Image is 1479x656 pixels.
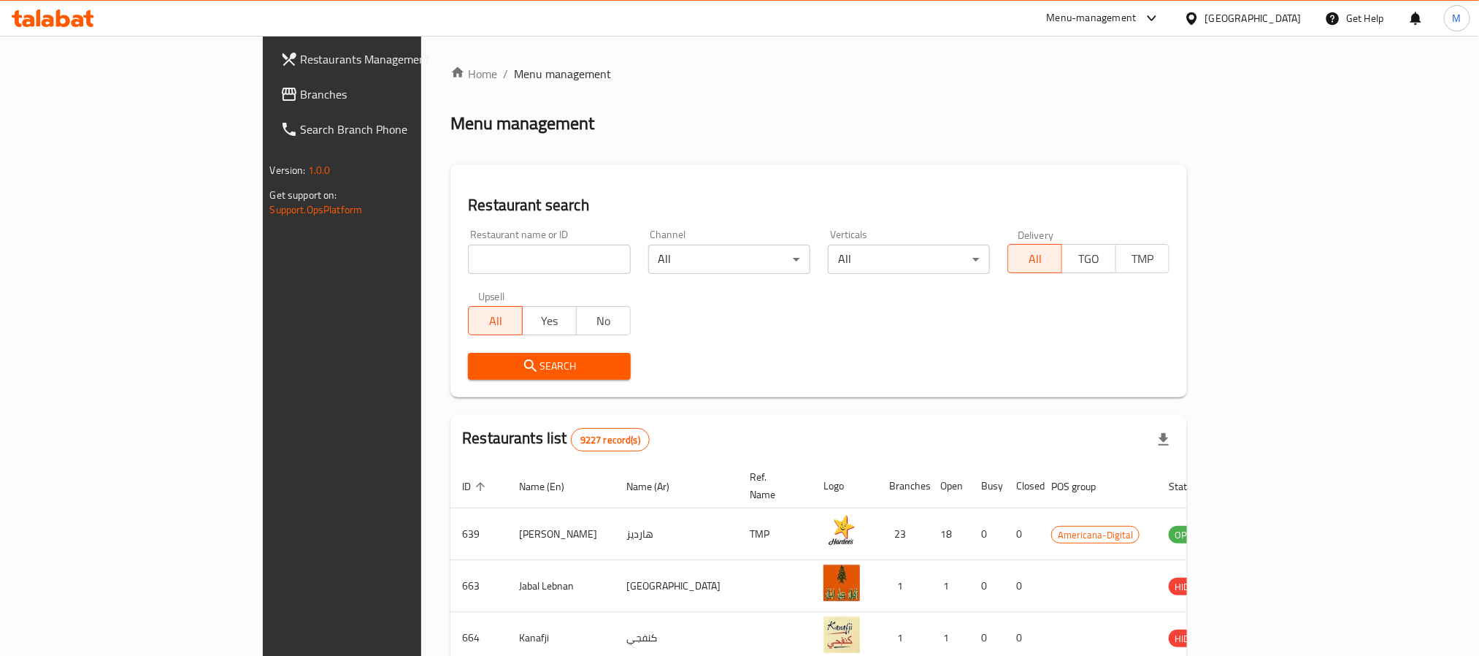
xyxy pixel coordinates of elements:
[823,565,860,601] img: Jabal Lebnan
[1047,9,1137,27] div: Menu-management
[478,291,505,302] label: Upsell
[1004,464,1040,508] th: Closed
[480,357,618,375] span: Search
[1052,527,1139,544] span: Americana-Digital
[529,310,571,332] span: Yes
[1018,229,1054,240] label: Delivery
[1169,579,1213,595] span: HIDDEN
[270,186,337,205] span: Get support on:
[269,42,510,77] a: Restaurants Management
[1007,244,1062,273] button: All
[828,245,990,274] div: All
[1169,478,1216,495] span: Status
[462,478,490,495] span: ID
[648,245,810,274] div: All
[1115,244,1170,273] button: TMP
[301,50,498,68] span: Restaurants Management
[1014,248,1056,270] span: All
[576,306,631,335] button: No
[468,306,523,335] button: All
[1051,478,1115,495] span: POS group
[269,112,510,147] a: Search Branch Phone
[877,560,929,612] td: 1
[929,560,969,612] td: 1
[270,161,306,180] span: Version:
[812,464,877,508] th: Logo
[1004,560,1040,612] td: 0
[583,310,625,332] span: No
[615,508,738,560] td: هارديز
[308,161,331,180] span: 1.0.0
[615,560,738,612] td: [GEOGRAPHIC_DATA]
[877,464,929,508] th: Branches
[571,428,650,451] div: Total records count
[1169,630,1213,647] div: HIDDEN
[1169,527,1205,544] span: OPEN
[301,85,498,103] span: Branches
[969,508,1004,560] td: 0
[1061,244,1116,273] button: TGO
[969,464,1004,508] th: Busy
[269,77,510,112] a: Branches
[750,468,794,503] span: Ref. Name
[301,121,498,138] span: Search Branch Phone
[823,617,860,653] img: Kanafji
[475,310,517,332] span: All
[507,508,615,560] td: [PERSON_NAME]
[969,560,1004,612] td: 0
[450,65,1187,83] nav: breadcrumb
[450,112,594,135] h2: Menu management
[1453,10,1461,26] span: M
[929,508,969,560] td: 18
[1004,508,1040,560] td: 0
[270,200,363,219] a: Support.OpsPlatform
[522,306,577,335] button: Yes
[468,245,630,274] input: Search for restaurant name or ID..
[738,508,812,560] td: TMP
[1146,422,1181,457] div: Export file
[507,560,615,612] td: Jabal Lebnan
[1122,248,1164,270] span: TMP
[877,508,929,560] td: 23
[1068,248,1110,270] span: TGO
[823,513,860,549] img: Hardee's
[626,478,688,495] span: Name (Ar)
[1169,630,1213,647] span: HIDDEN
[468,353,630,380] button: Search
[929,464,969,508] th: Open
[1205,10,1302,26] div: [GEOGRAPHIC_DATA]
[519,478,583,495] span: Name (En)
[468,194,1169,216] h2: Restaurant search
[462,427,650,451] h2: Restaurants list
[514,65,611,83] span: Menu management
[572,433,649,447] span: 9227 record(s)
